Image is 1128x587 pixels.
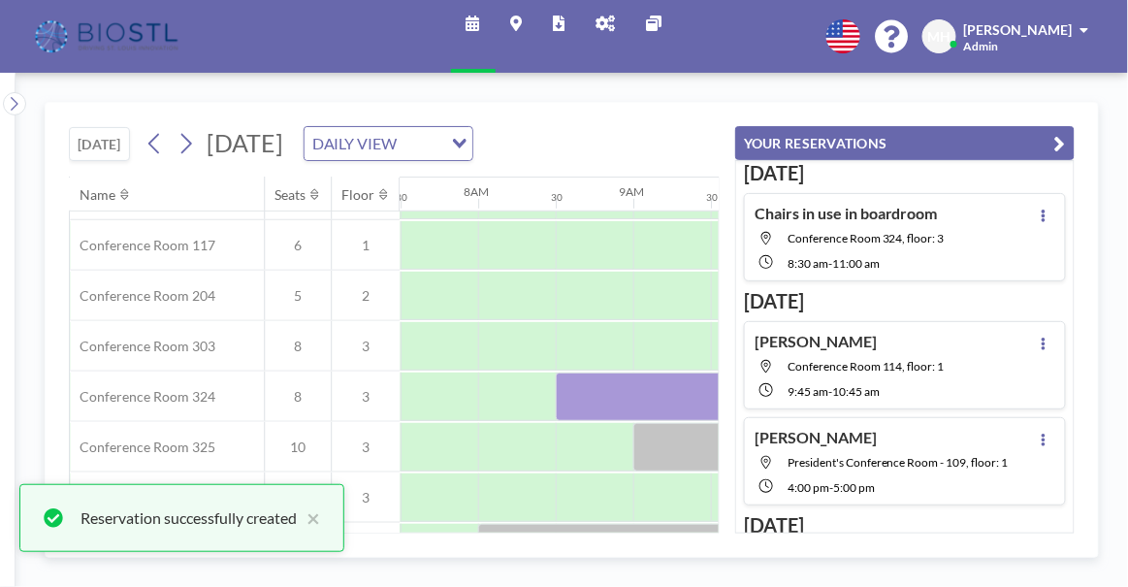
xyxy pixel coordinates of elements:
[332,388,400,406] span: 3
[619,184,644,199] div: 9AM
[265,237,331,254] span: 6
[332,338,400,355] span: 3
[69,127,130,161] button: [DATE]
[80,186,115,204] div: Name
[744,289,1066,313] h3: [DATE]
[70,338,215,355] span: Conference Room 303
[832,256,880,271] span: 11:00 AM
[551,191,563,204] div: 30
[274,186,306,204] div: Seats
[744,513,1066,538] h3: [DATE]
[332,237,400,254] span: 1
[788,480,829,495] span: 4:00 PM
[832,384,880,399] span: 10:45 AM
[735,126,1075,160] button: YOUR RESERVATIONS
[70,287,215,305] span: Conference Room 204
[265,388,331,406] span: 8
[265,338,331,355] span: 8
[788,231,945,245] span: Conference Room 324, floor: 3
[396,191,407,204] div: 30
[81,506,297,530] div: Reservation successfully created
[403,131,440,156] input: Search for option
[833,480,875,495] span: 5:00 PM
[788,384,828,399] span: 9:45 AM
[964,39,999,53] span: Admin
[308,131,402,156] span: DAILY VIEW
[31,17,185,56] img: organization-logo
[964,21,1073,38] span: [PERSON_NAME]
[207,128,283,157] span: [DATE]
[332,439,400,456] span: 3
[755,332,877,351] h4: [PERSON_NAME]
[305,127,472,160] div: Search for option
[265,287,331,305] span: 5
[332,287,400,305] span: 2
[828,256,832,271] span: -
[744,161,1066,185] h3: [DATE]
[928,28,951,46] span: MH
[70,439,215,456] span: Conference Room 325
[70,237,215,254] span: Conference Room 117
[297,506,320,530] button: close
[332,489,400,506] span: 3
[70,388,215,406] span: Conference Room 324
[829,480,833,495] span: -
[828,384,832,399] span: -
[755,428,877,447] h4: [PERSON_NAME]
[464,184,489,199] div: 8AM
[706,191,718,204] div: 30
[755,204,938,223] h4: Chairs in use in boardroom
[265,439,331,456] span: 10
[788,256,828,271] span: 8:30 AM
[788,359,945,374] span: Conference Room 114, floor: 1
[788,455,1009,470] span: President's Conference Room - 109, floor: 1
[341,186,374,204] div: Floor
